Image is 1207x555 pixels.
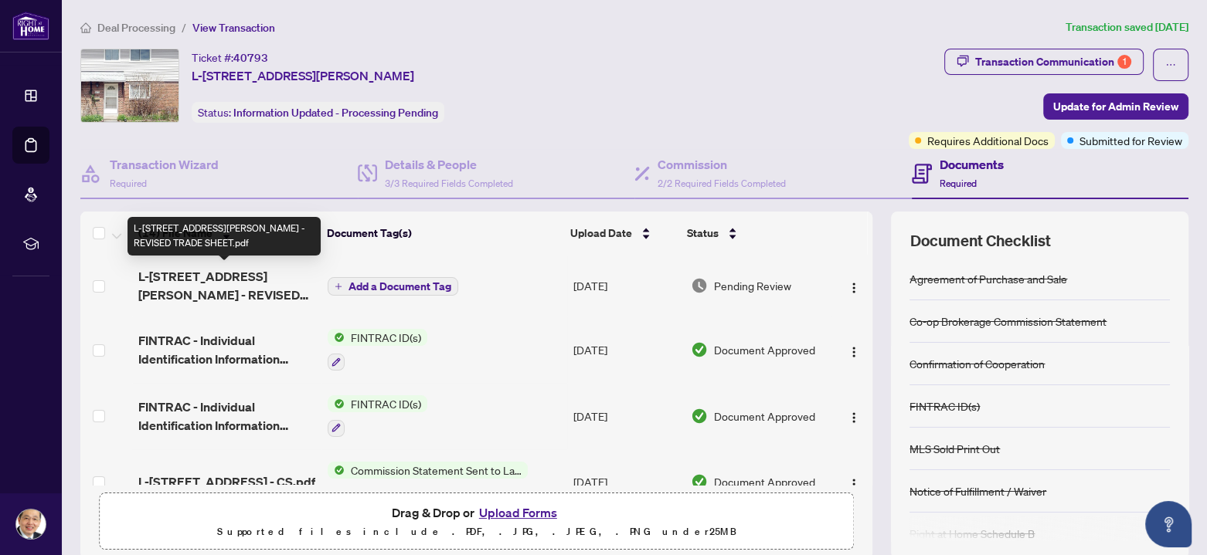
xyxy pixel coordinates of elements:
span: Information Updated - Processing Pending [233,106,438,120]
button: Open asap [1145,501,1192,547]
h4: Documents [940,155,1004,174]
button: Add a Document Tag [328,277,458,296]
span: 2/2 Required Fields Completed [658,178,786,189]
span: Required [940,178,977,189]
img: logo [12,12,49,40]
div: 1 [1117,55,1131,69]
div: Status: [192,102,444,123]
li: / [182,19,186,36]
span: L-[STREET_ADDRESS] - CS.pdf [138,472,315,491]
button: Logo [841,337,866,362]
div: Agreement of Purchase and Sale [909,270,1067,287]
div: Confirmation of Cooperation [909,355,1045,372]
div: Ticket #: [192,49,268,66]
img: Logo [848,346,860,358]
img: Logo [848,411,860,424]
span: plus [335,283,342,290]
button: Upload Forms [474,503,562,523]
button: Logo [841,273,866,298]
th: Document Tag(s) [321,212,564,255]
td: [DATE] [567,255,685,316]
th: Upload Date [564,212,681,255]
h4: Details & People [385,155,513,174]
span: Status [687,225,719,242]
img: Logo [848,282,860,294]
p: Supported files include .PDF, .JPG, .JPEG, .PNG under 25 MB [109,523,844,541]
img: Profile Icon [16,509,46,539]
span: Document Checklist [909,230,1050,252]
span: Requires Additional Docs [927,132,1049,149]
img: Status Icon [328,462,345,479]
span: FINTRAC ID(s) [345,395,427,412]
img: Document Status [691,341,708,358]
span: Document Approved [714,408,815,425]
span: Pending Review [714,277,791,294]
div: Transaction Communication [975,49,1131,74]
span: Required [110,178,147,189]
img: Document Status [691,408,708,425]
span: Update for Admin Review [1053,94,1178,119]
span: Document Approved [714,473,815,490]
button: Transaction Communication1 [944,49,1144,75]
div: MLS Sold Print Out [909,440,1000,457]
div: L-[STREET_ADDRESS][PERSON_NAME] - REVISED TRADE SHEET.pdf [127,217,321,256]
span: Deal Processing [97,21,175,35]
button: Logo [841,404,866,428]
td: [DATE] [567,316,685,383]
img: Document Status [691,473,708,490]
img: IMG-X12110198_1.jpg [81,49,178,122]
span: 40793 [233,51,268,65]
th: (14) File Name [132,212,321,255]
span: Submitted for Review [1079,132,1182,149]
button: Logo [841,469,866,494]
img: Document Status [691,277,708,294]
td: [DATE] [567,449,685,516]
span: L-[STREET_ADDRESS][PERSON_NAME] [192,66,414,85]
span: Add a Document Tag [348,281,451,292]
article: Transaction saved [DATE] [1066,19,1188,36]
span: 3/3 Required Fields Completed [385,178,513,189]
div: Notice of Fulfillment / Waiver [909,482,1046,499]
span: Drag & Drop or [392,503,562,523]
img: Status Icon [328,329,345,346]
button: Add a Document Tag [328,276,458,296]
span: FINTRAC ID(s) [345,329,427,346]
span: Upload Date [570,225,632,242]
h4: Transaction Wizard [110,155,219,174]
td: [DATE] [567,383,685,449]
span: FINTRAC - Individual Identification Information Record 2.pdf [138,331,315,368]
button: Status IconFINTRAC ID(s) [328,329,427,371]
button: Update for Admin Review [1043,93,1188,120]
img: Status Icon [328,395,345,412]
span: home [80,22,91,33]
img: Logo [848,478,860,490]
button: Status IconFINTRAC ID(s) [328,395,427,437]
span: Drag & Drop orUpload FormsSupported files include .PDF, .JPG, .JPEG, .PNG under25MB [100,493,853,550]
span: L-[STREET_ADDRESS][PERSON_NAME] - REVISED TRADE SHEET.pdf [138,267,315,304]
th: Status [681,212,827,255]
span: ellipsis [1165,59,1176,70]
span: Document Approved [714,341,815,358]
div: Co-op Brokerage Commission Statement [909,313,1107,330]
span: FINTRAC - Individual Identification Information Record 1.pdf [138,398,315,435]
div: FINTRAC ID(s) [909,398,980,415]
h4: Commission [658,155,786,174]
span: View Transaction [192,21,275,35]
button: Status IconCommission Statement Sent to Lawyer [328,462,528,503]
span: Commission Statement Sent to Lawyer [345,462,528,479]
